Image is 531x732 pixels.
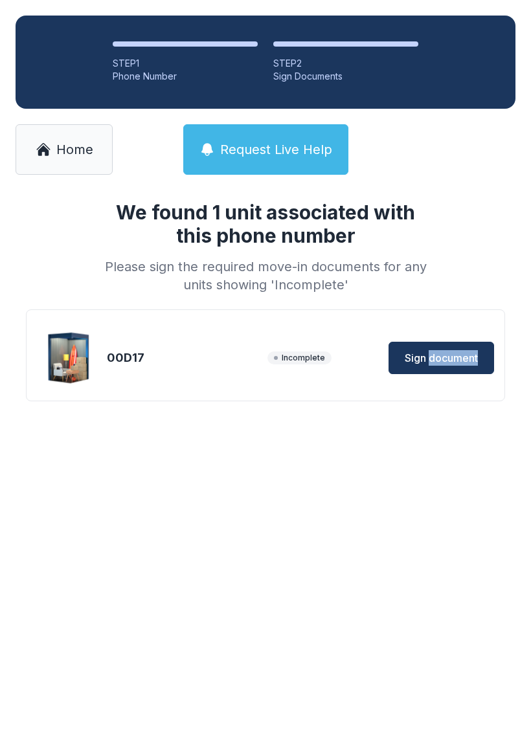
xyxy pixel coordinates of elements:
div: Please sign the required move-in documents for any units showing 'Incomplete' [100,258,431,294]
div: Phone Number [113,70,258,83]
div: STEP 1 [113,57,258,70]
div: 00D17 [107,349,262,367]
h1: We found 1 unit associated with this phone number [100,201,431,247]
span: Sign document [405,350,478,366]
div: Sign Documents [273,70,418,83]
span: Request Live Help [220,140,332,159]
div: STEP 2 [273,57,418,70]
span: Incomplete [267,351,332,364]
span: Home [56,140,93,159]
